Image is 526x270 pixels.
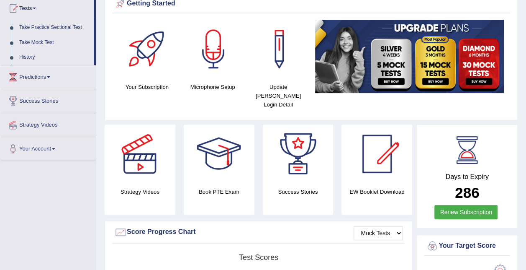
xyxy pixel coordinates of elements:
[15,35,94,50] a: Take Mock Test
[434,205,498,219] a: Renew Subscription
[114,226,403,239] div: Score Progress Chart
[184,83,241,91] h4: Microphone Setup
[0,89,96,110] a: Success Stories
[426,173,508,181] h4: Days to Expiry
[455,184,479,201] b: 286
[0,137,96,158] a: Your Account
[0,65,96,86] a: Predictions
[184,187,254,196] h4: Book PTE Exam
[341,187,412,196] h4: EW Booklet Download
[15,20,94,35] a: Take Practice Sectional Test
[250,83,307,109] h4: Update [PERSON_NAME] Login Detail
[239,253,278,262] tspan: Test scores
[105,187,175,196] h4: Strategy Videos
[15,50,94,65] a: History
[0,113,96,134] a: Strategy Videos
[263,187,334,196] h4: Success Stories
[118,83,176,91] h4: Your Subscription
[426,240,508,252] div: Your Target Score
[315,20,504,93] img: small5.jpg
